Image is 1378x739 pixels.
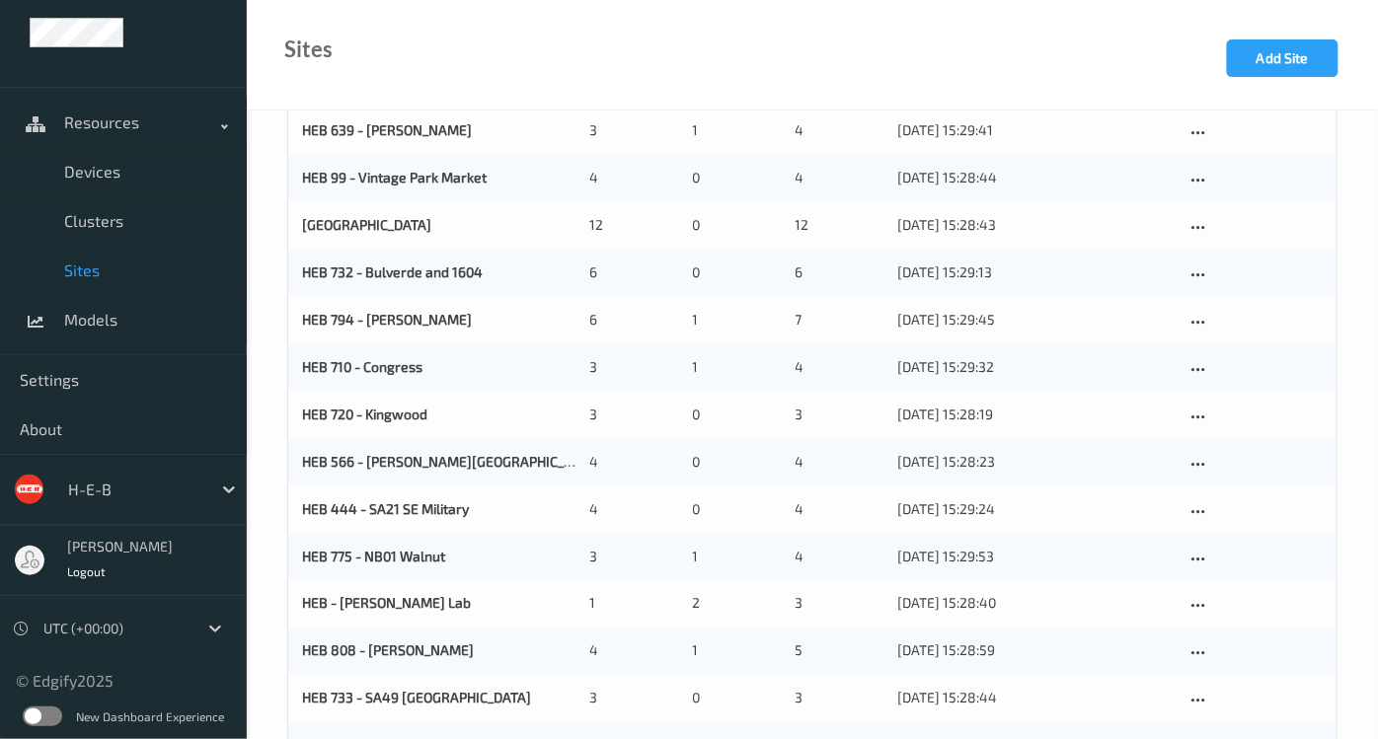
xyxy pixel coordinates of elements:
[589,120,678,140] div: 3
[693,168,782,187] div: 0
[898,452,1172,472] div: [DATE] 15:28:23
[302,311,472,328] a: HEB 794 - [PERSON_NAME]
[898,594,1172,614] div: [DATE] 15:28:40
[284,39,333,59] div: Sites
[898,641,1172,661] div: [DATE] 15:28:59
[693,689,782,708] div: 0
[302,595,471,612] a: HEB - [PERSON_NAME] Lab
[796,689,884,708] div: 3
[898,547,1172,566] div: [DATE] 15:29:53
[589,452,678,472] div: 4
[796,452,884,472] div: 4
[302,500,469,517] a: HEB 444 - SA21 SE Military
[693,641,782,661] div: 1
[302,121,472,138] a: HEB 639 - [PERSON_NAME]
[589,168,678,187] div: 4
[796,168,884,187] div: 4
[589,641,678,661] div: 4
[898,310,1172,330] div: [DATE] 15:29:45
[898,168,1172,187] div: [DATE] 15:28:44
[302,406,427,422] a: HEB 720 - Kingwood
[693,262,782,282] div: 0
[796,262,884,282] div: 6
[693,215,782,235] div: 0
[796,120,884,140] div: 4
[589,547,678,566] div: 3
[302,263,483,280] a: HEB 732 - Bulverde and 1604
[302,358,422,375] a: HEB 710 - Congress
[1227,39,1339,77] button: Add Site
[302,690,531,706] a: HEB 733 - SA49 [GEOGRAPHIC_DATA]
[796,310,884,330] div: 7
[796,594,884,614] div: 3
[302,169,487,185] a: HEB 99 - Vintage Park Market
[589,310,678,330] div: 6
[898,499,1172,519] div: [DATE] 15:29:24
[589,689,678,708] div: 3
[589,215,678,235] div: 12
[302,642,474,659] a: HEB 808 - [PERSON_NAME]
[898,357,1172,377] div: [DATE] 15:29:32
[796,405,884,424] div: 3
[589,357,678,377] div: 3
[898,215,1172,235] div: [DATE] 15:28:43
[693,594,782,614] div: 2
[898,689,1172,708] div: [DATE] 15:28:44
[898,262,1172,282] div: [DATE] 15:29:13
[796,641,884,661] div: 5
[898,120,1172,140] div: [DATE] 15:29:41
[589,405,678,424] div: 3
[796,547,884,566] div: 4
[898,405,1172,424] div: [DATE] 15:28:19
[589,499,678,519] div: 4
[796,215,884,235] div: 12
[693,310,782,330] div: 1
[693,357,782,377] div: 1
[693,499,782,519] div: 0
[589,594,678,614] div: 1
[693,120,782,140] div: 1
[302,548,445,564] a: HEB 775 - NB01 Walnut
[796,499,884,519] div: 4
[796,357,884,377] div: 4
[693,405,782,424] div: 0
[302,453,601,470] a: HEB 566 - [PERSON_NAME][GEOGRAPHIC_DATA]
[589,262,678,282] div: 6
[302,216,431,233] a: [GEOGRAPHIC_DATA]
[693,547,782,566] div: 1
[693,452,782,472] div: 0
